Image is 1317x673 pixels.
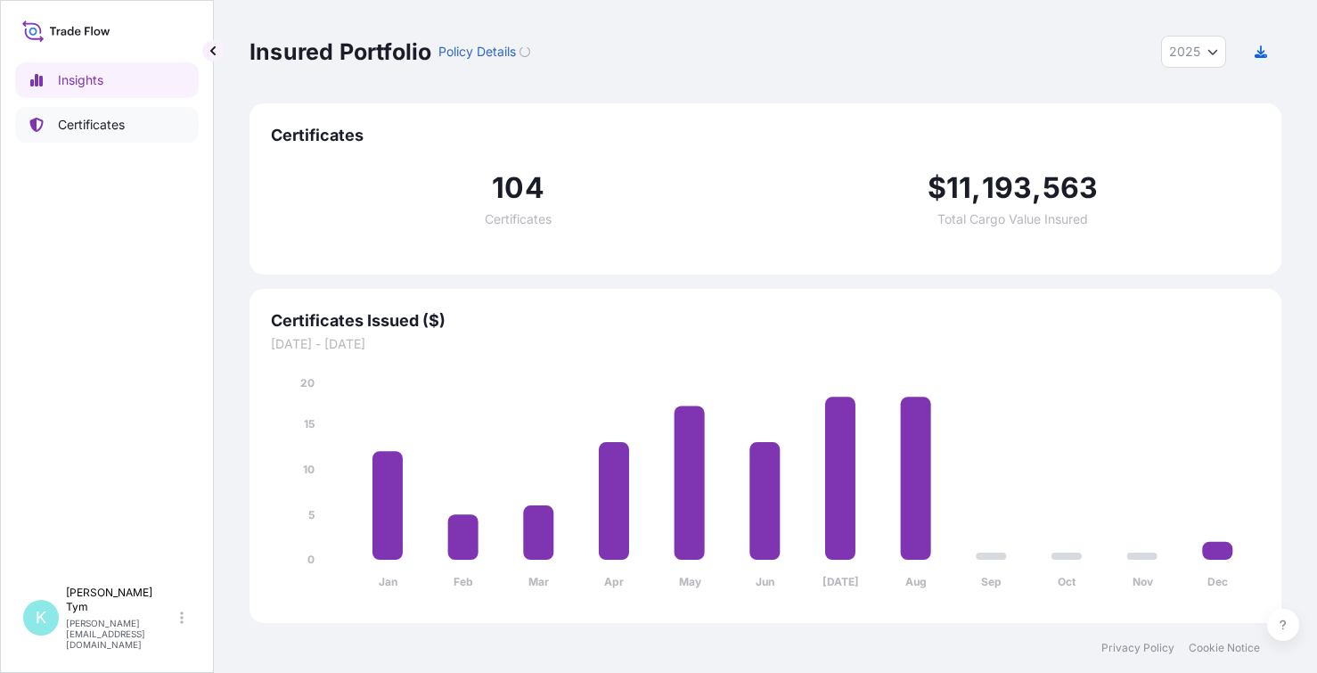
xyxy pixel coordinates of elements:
[905,575,927,588] tspan: Aug
[379,575,397,588] tspan: Jan
[981,575,1002,588] tspan: Sep
[58,71,103,89] p: Insights
[679,575,702,588] tspan: May
[528,575,549,588] tspan: Mar
[303,463,315,476] tspan: 10
[66,618,176,650] p: [PERSON_NAME][EMAIL_ADDRESS][DOMAIN_NAME]
[1032,174,1042,202] span: ,
[271,310,1260,332] span: Certificates Issued ($)
[1133,575,1154,588] tspan: Nov
[946,174,971,202] span: 11
[1043,174,1099,202] span: 563
[982,174,1033,202] span: 193
[604,575,624,588] tspan: Apr
[519,37,530,66] button: Loading
[307,553,315,566] tspan: 0
[15,62,199,98] a: Insights
[438,43,516,61] p: Policy Details
[300,376,315,390] tspan: 20
[971,174,981,202] span: ,
[1189,641,1260,655] a: Cookie Notice
[928,174,946,202] span: $
[304,417,315,431] tspan: 15
[66,586,176,614] p: [PERSON_NAME] Tym
[15,107,199,143] a: Certificates
[58,116,125,134] p: Certificates
[485,213,552,226] span: Certificates
[271,335,1260,353] span: [DATE] - [DATE]
[454,575,473,588] tspan: Feb
[36,609,46,627] span: K
[1161,36,1226,68] button: Year Selector
[519,46,530,57] div: Loading
[756,575,774,588] tspan: Jun
[249,37,431,66] p: Insured Portfolio
[1169,43,1200,61] span: 2025
[271,125,1260,146] span: Certificates
[1101,641,1174,655] a: Privacy Policy
[492,174,544,202] span: 104
[308,508,315,521] tspan: 5
[937,213,1088,226] span: Total Cargo Value Insured
[1207,575,1228,588] tspan: Dec
[1058,575,1076,588] tspan: Oct
[822,575,859,588] tspan: [DATE]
